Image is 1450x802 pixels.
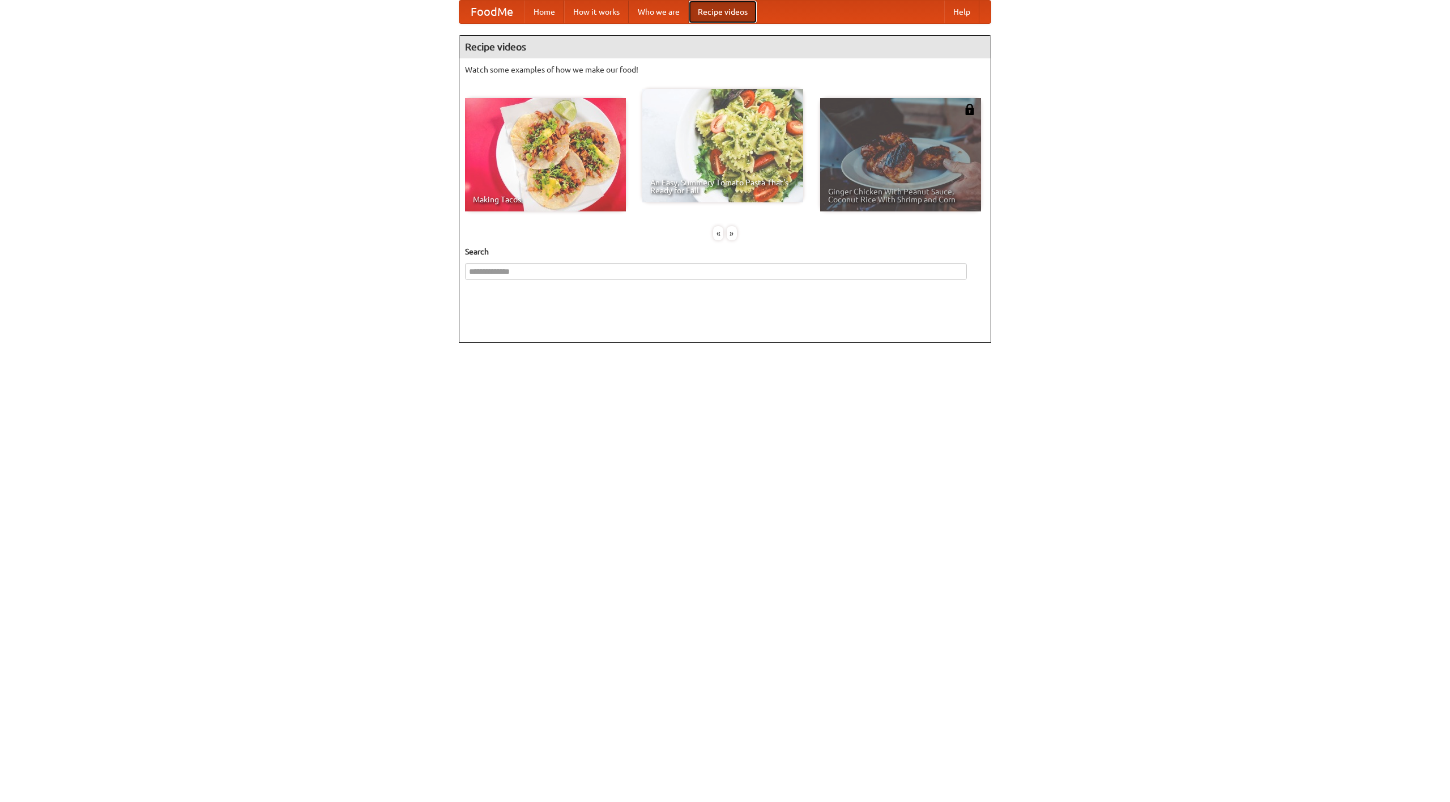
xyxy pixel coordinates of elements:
a: Making Tacos [465,98,626,211]
h4: Recipe videos [459,36,991,58]
div: » [727,226,737,240]
a: Who we are [629,1,689,23]
div: « [713,226,723,240]
a: An Easy, Summery Tomato Pasta That's Ready for Fall [642,89,803,202]
h5: Search [465,246,985,257]
a: FoodMe [459,1,524,23]
p: Watch some examples of how we make our food! [465,64,985,75]
img: 483408.png [964,104,975,115]
a: How it works [564,1,629,23]
span: An Easy, Summery Tomato Pasta That's Ready for Fall [650,179,795,194]
a: Home [524,1,564,23]
span: Making Tacos [473,196,618,203]
a: Recipe videos [689,1,757,23]
a: Help [944,1,979,23]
